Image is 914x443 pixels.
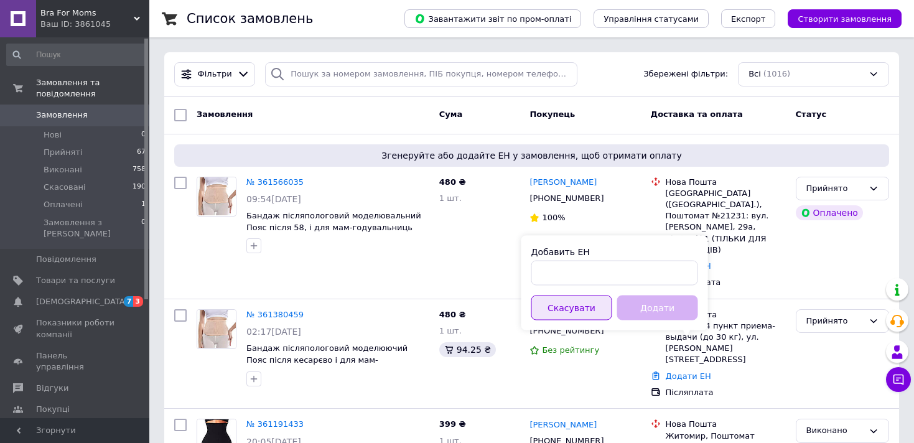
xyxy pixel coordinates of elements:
div: Прийнято [806,182,864,195]
div: Прийнято [806,315,864,328]
span: Відгуки [36,383,68,394]
div: [PHONE_NUMBER] [527,190,606,207]
span: Cума [439,110,462,119]
span: 67 [137,147,146,158]
div: Нова Пошта [666,309,786,320]
div: Нова Пошта [666,419,786,430]
span: (1016) [763,69,790,78]
div: Килия, №4 пункт приема-выдачи (до 30 кг), ул. [PERSON_NAME][STREET_ADDRESS] [666,320,786,366]
input: Пошук [6,44,147,66]
button: Чат з покупцем [886,367,911,392]
span: 02:17[DATE] [246,327,301,337]
span: Прийняті [44,147,82,158]
span: 1 шт. [439,326,462,335]
a: Фото товару [197,309,236,349]
div: Ваш ID: 3861045 [40,19,149,30]
div: Оплачено [796,205,863,220]
span: Фільтри [198,68,232,80]
a: Створити замовлення [775,14,902,23]
span: Покупці [36,404,70,415]
span: 758 [133,164,146,175]
span: 0 [141,217,146,240]
span: Замовлення [36,110,88,121]
button: Скасувати [531,296,612,320]
span: 480 ₴ [439,177,466,187]
div: Виконано [806,424,864,437]
span: 1 [141,199,146,210]
span: 399 ₴ [439,419,466,429]
a: № 361566035 [246,177,304,187]
h1: Список замовлень [187,11,313,26]
span: Замовлення [197,110,253,119]
div: [PHONE_NUMBER] [527,323,606,339]
span: Товари та послуги [36,275,115,286]
div: [GEOGRAPHIC_DATA] ([GEOGRAPHIC_DATA].), Поштомат №21231: вул. [PERSON_NAME], 29а, під'їзд №1 (ТІЛ... [666,188,786,256]
span: 480 ₴ [439,310,466,319]
input: Пошук за номером замовлення, ПІБ покупця, номером телефону, Email, номером накладної [265,62,577,86]
span: 7 [124,296,134,307]
span: Покупець [529,110,575,119]
span: [DEMOGRAPHIC_DATA] [36,296,128,307]
a: Додати ЕН [666,371,711,381]
span: Згенеруйте або додайте ЕН у замовлення, щоб отримати оплату [179,149,884,162]
span: Без рейтингу [542,345,599,355]
span: 0 [141,129,146,141]
span: Збережені фільтри: [643,68,728,80]
span: Панель управління [36,350,115,373]
span: Повідомлення [36,254,96,265]
span: Скасовані [44,182,86,193]
div: Пром-оплата [666,277,786,288]
div: 94.25 ₴ [439,342,496,357]
span: Доставка та оплата [651,110,743,119]
span: 190 [133,182,146,193]
a: Бандаж післяпологовий моделюючий Пояс після кесарєво і для мам-годувальниць підтримуючий Бежевий [246,343,411,376]
img: Фото товару [197,177,236,215]
span: Створити замовлення [798,14,892,24]
span: Виконані [44,164,82,175]
span: Всі [748,68,761,80]
span: 09:54[DATE] [246,194,301,204]
a: [PERSON_NAME] [529,419,597,431]
a: № 361380459 [246,310,304,319]
label: Добавить ЕН [531,247,590,257]
span: Замовлення з [PERSON_NAME] [44,217,141,240]
button: Завантажити звіт по пром-оплаті [404,9,581,28]
span: 100% [542,213,565,222]
button: Створити замовлення [788,9,902,28]
a: Бандаж післяпологовий моделювальний Пояс після 58, і для мам-годувальниць підтримувальний Бріжевій [246,211,421,243]
span: 1 шт. [439,194,462,203]
button: Експорт [721,9,776,28]
span: 3 [133,296,143,307]
button: Управління статусами [594,9,709,28]
span: Показники роботи компанії [36,317,115,340]
span: Оплачені [44,199,83,210]
div: Післяплата [666,387,786,398]
span: Нові [44,129,62,141]
a: № 361191433 [246,419,304,429]
img: Фото товару [197,310,236,348]
span: Bra For Moms [40,7,134,19]
span: Завантажити звіт по пром-оплаті [414,13,571,24]
span: Експорт [731,14,766,24]
div: Нова Пошта [666,177,786,188]
span: Управління статусами [604,14,699,24]
a: [PERSON_NAME] [529,177,597,189]
span: Статус [796,110,827,119]
a: Фото товару [197,177,236,217]
span: Замовлення та повідомлення [36,77,149,100]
